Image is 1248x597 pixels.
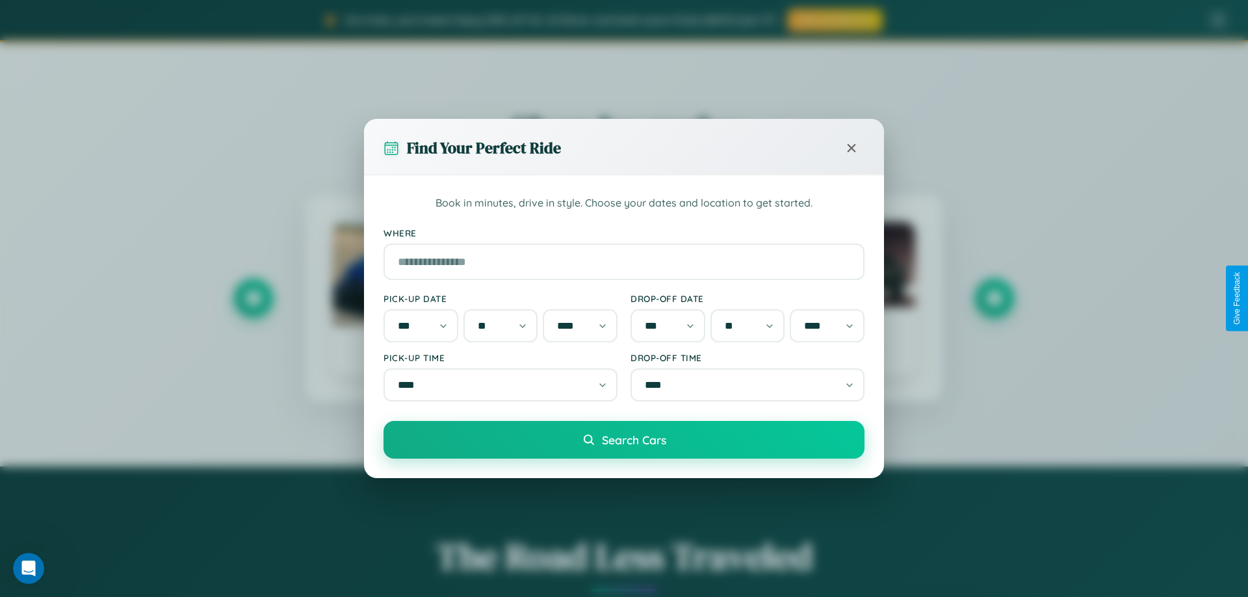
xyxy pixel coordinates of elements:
[407,137,561,159] h3: Find Your Perfect Ride
[383,293,617,304] label: Pick-up Date
[383,195,864,212] p: Book in minutes, drive in style. Choose your dates and location to get started.
[630,293,864,304] label: Drop-off Date
[383,227,864,238] label: Where
[602,433,666,447] span: Search Cars
[630,352,864,363] label: Drop-off Time
[383,352,617,363] label: Pick-up Time
[383,421,864,459] button: Search Cars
